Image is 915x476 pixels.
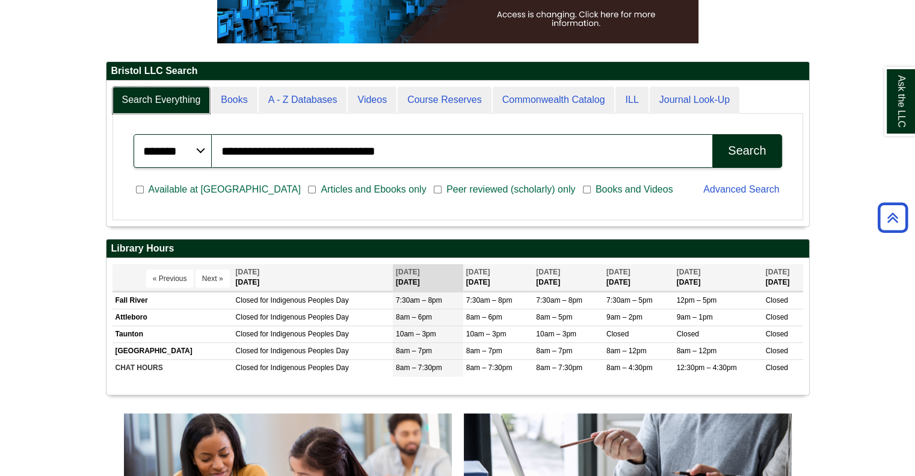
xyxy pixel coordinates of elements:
a: A - Z Databases [259,87,347,114]
span: Closed [236,330,258,338]
span: 12:30pm – 4:30pm [676,363,736,372]
span: for Indigenous Peoples Day [260,313,348,321]
a: Commonwealth Catalog [493,87,615,114]
span: 8am – 7:30pm [466,363,513,372]
span: 10am – 3pm [396,330,436,338]
span: 10am – 3pm [466,330,507,338]
td: Taunton [112,326,233,343]
span: Closed [766,330,788,338]
span: 8am – 4:30pm [606,363,653,372]
th: [DATE] [463,264,534,291]
span: 10am – 3pm [536,330,576,338]
span: 8am – 7pm [466,347,502,355]
span: 9am – 1pm [676,313,712,321]
span: [DATE] [676,268,700,276]
span: Available at [GEOGRAPHIC_DATA] [144,182,306,197]
span: Closed [766,296,788,304]
span: [DATE] [536,268,560,276]
span: 8am – 7:30pm [536,363,582,372]
span: Closed [236,347,258,355]
span: 8am – 12pm [606,347,647,355]
span: Closed [676,330,698,338]
span: 7:30am – 8pm [396,296,442,304]
span: 7:30am – 8pm [466,296,513,304]
input: Peer reviewed (scholarly) only [434,184,442,195]
span: 8am – 6pm [396,313,432,321]
td: [GEOGRAPHIC_DATA] [112,343,233,360]
button: Search [712,134,781,168]
span: Closed [766,347,788,355]
td: Fall River [112,292,233,309]
span: Books and Videos [591,182,678,197]
input: Articles and Ebooks only [308,184,316,195]
span: 8am – 5pm [536,313,572,321]
td: CHAT HOURS [112,360,233,377]
span: 8am – 12pm [676,347,716,355]
input: Books and Videos [583,184,591,195]
span: for Indigenous Peoples Day [260,330,348,338]
span: Closed [766,363,788,372]
span: Closed [236,296,258,304]
span: 8am – 7pm [396,347,432,355]
span: [DATE] [606,268,630,276]
input: Available at [GEOGRAPHIC_DATA] [136,184,144,195]
th: [DATE] [763,264,803,291]
a: Videos [348,87,396,114]
span: for Indigenous Peoples Day [260,296,348,304]
span: for Indigenous Peoples Day [260,363,348,372]
span: 8am – 6pm [466,313,502,321]
span: 7:30am – 5pm [606,296,653,304]
a: Back to Top [873,209,912,226]
span: Closed [236,313,258,321]
span: [DATE] [466,268,490,276]
span: for Indigenous Peoples Day [260,347,348,355]
th: [DATE] [673,264,762,291]
span: 7:30am – 8pm [536,296,582,304]
td: Attleboro [112,309,233,326]
th: [DATE] [603,264,674,291]
a: Journal Look-Up [650,87,739,114]
span: 8am – 7pm [536,347,572,355]
a: Books [211,87,257,114]
div: Search [728,144,766,158]
th: [DATE] [393,264,463,291]
span: Closed [606,330,629,338]
span: Closed [766,313,788,321]
a: Advanced Search [703,184,779,194]
span: 12pm – 5pm [676,296,716,304]
span: [DATE] [236,268,260,276]
span: 9am – 2pm [606,313,642,321]
span: Articles and Ebooks only [316,182,431,197]
h2: Library Hours [106,240,809,258]
button: Next » [196,270,230,288]
span: Peer reviewed (scholarly) only [442,182,580,197]
span: Closed [236,363,258,372]
span: 8am – 7:30pm [396,363,442,372]
span: [DATE] [396,268,420,276]
h2: Bristol LLC Search [106,62,809,81]
a: ILL [615,87,648,114]
th: [DATE] [533,264,603,291]
a: Course Reserves [398,87,491,114]
span: [DATE] [766,268,790,276]
a: Search Everything [112,87,211,114]
button: « Previous [146,270,194,288]
th: [DATE] [233,264,393,291]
